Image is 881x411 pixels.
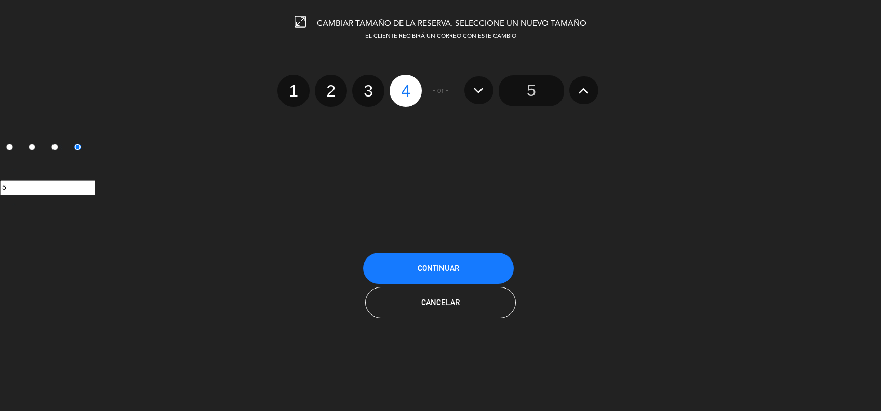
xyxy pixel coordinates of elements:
[46,140,69,157] label: 3
[277,75,310,107] label: 1
[418,264,459,272] span: Continuar
[390,75,422,107] label: 4
[365,34,516,39] span: EL CLIENTE RECIBIRÁ UN CORREO CON ESTE CAMBIO
[433,85,448,97] span: - or -
[421,298,460,307] span: Cancelar
[317,20,586,28] span: CAMBIAR TAMAÑO DE LA RESERVA. SELECCIONE UN NUEVO TAMAÑO
[6,144,13,150] input: 1
[365,287,516,318] button: Cancelar
[29,144,35,150] input: 2
[315,75,347,107] label: 2
[352,75,384,107] label: 3
[74,144,81,150] input: 4
[68,140,91,157] label: 4
[51,144,58,150] input: 3
[23,140,46,157] label: 2
[363,253,514,284] button: Continuar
